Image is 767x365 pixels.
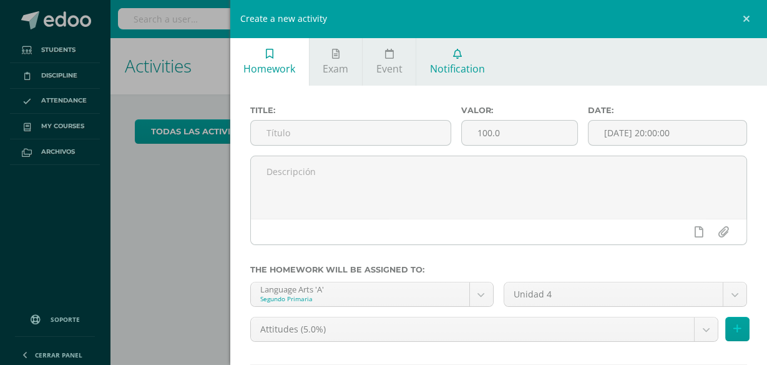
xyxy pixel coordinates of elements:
[461,106,578,115] label: Valor:
[310,37,362,86] a: Exam
[504,282,746,306] a: Unidad 4
[462,121,577,145] input: Puntos máximos
[588,106,747,115] label: Date:
[363,37,416,86] a: Event
[416,37,498,86] a: Notification
[430,62,485,76] span: Notification
[260,282,460,294] div: Language Arts 'A'
[243,62,295,76] span: Homework
[251,317,718,341] a: Attitudes (5.0%)
[323,62,348,76] span: Exam
[251,282,493,306] a: Language Arts 'A'Segundo Primaria
[589,121,746,145] input: Fecha de entrega
[251,121,451,145] input: Título
[250,106,451,115] label: Title:
[260,317,685,341] span: Attitudes (5.0%)
[260,294,460,303] div: Segundo Primaria
[250,265,747,274] label: The homework will be assigned to:
[514,282,713,306] span: Unidad 4
[376,62,403,76] span: Event
[230,37,309,86] a: Homework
